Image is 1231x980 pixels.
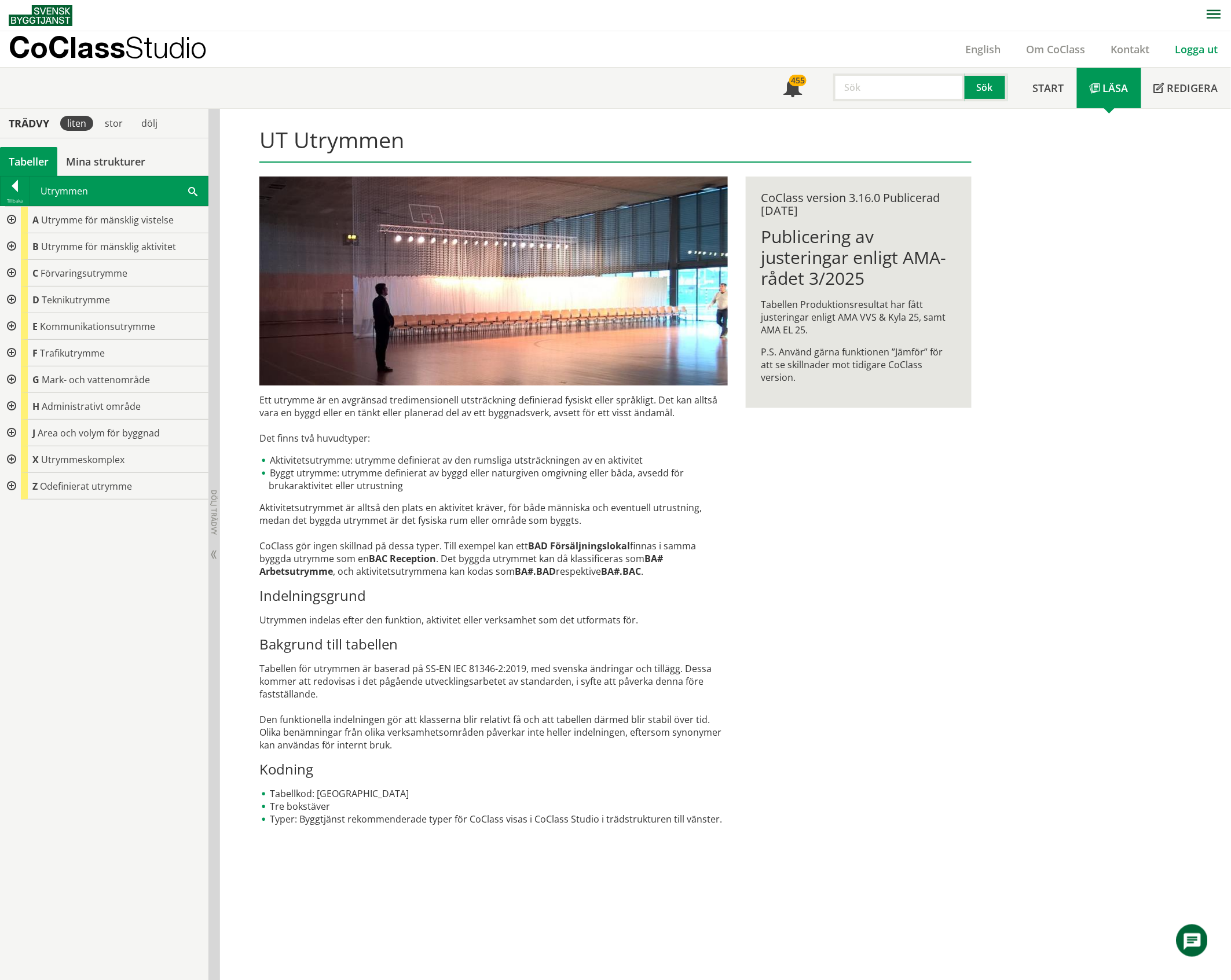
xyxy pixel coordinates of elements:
div: dölj [134,116,164,131]
a: Start [1020,68,1077,108]
li: Tre bokstäver [259,800,728,813]
strong: BAC Reception [369,552,436,565]
span: Start [1033,81,1064,95]
input: Sök [833,74,965,101]
span: J [32,427,35,439]
a: Mina strukturer [57,147,154,176]
p: Tabellen Produktionsresultat har fått justeringar enligt AMA VVS & Kyla 25, samt AMA EL 25. [761,298,956,336]
div: 455 [789,75,807,86]
span: Kommunikationsutrymme [40,320,155,333]
div: Ett utrymme är en avgränsad tredimensionell utsträckning definierad fysiskt eller språkligt. Det ... [259,394,728,852]
span: Z [32,480,38,493]
span: H [32,400,39,413]
a: 455 [771,68,815,108]
span: D [32,293,39,306]
p: P.S. Använd gärna funktionen ”Jämför” för att se skillnader mot tidigare CoClass version. [761,346,956,384]
div: Tillbaka [1,196,30,205]
div: liten [60,116,93,131]
span: Mark- och vattenområde [42,373,150,386]
img: utrymme.jpg [259,177,728,386]
span: Utrymme för mänsklig vistelse [41,214,174,226]
span: G [32,373,39,386]
span: Sök i tabellen [188,185,197,197]
span: Läsa [1103,81,1129,95]
span: Redigera [1167,81,1218,95]
a: Logga ut [1163,42,1231,56]
li: Aktivitetsutrymme: utrymme definierat av den rumsliga utsträckningen av en aktivitet [259,454,728,467]
button: Sök [965,74,1007,101]
span: Studio [125,30,207,64]
h1: Publicering av justeringar enligt AMA-rådet 3/2025 [761,226,956,289]
img: Svensk Byggtjänst [9,5,72,26]
strong: BA#.BAD [515,565,556,578]
a: CoClassStudio [9,31,232,67]
span: Odefinierat utrymme [40,480,132,493]
strong: BA# Arbetsutrymme [259,552,663,578]
div: Trädvy [2,117,56,130]
div: CoClass version 3.16.0 Publicerad [DATE] [761,192,956,217]
span: Dölj trädvy [209,490,219,535]
span: Teknikutrymme [42,293,110,306]
span: Utrymmeskomplex [41,453,124,466]
span: Utrymme för mänsklig aktivitet [41,240,176,253]
a: Om CoClass [1014,42,1098,56]
strong: BA#.BAC [601,565,641,578]
h3: Indelningsgrund [259,587,728,604]
a: Kontakt [1098,42,1163,56]
p: CoClass [9,41,207,54]
span: Notifikationer [783,80,802,98]
span: A [32,214,39,226]
span: Area och volym för byggnad [38,427,160,439]
span: Förvaringsutrymme [41,267,127,280]
li: Typer: Byggtjänst rekommenderade typer för CoClass visas i CoClass Studio i trädstrukturen till v... [259,813,728,825]
div: Utrymmen [30,177,208,205]
span: Administrativt område [42,400,141,413]
strong: BAD Försäljningslokal [528,539,630,552]
h1: UT Utrymmen [259,127,971,163]
span: E [32,320,38,333]
span: X [32,453,39,466]
span: C [32,267,38,280]
span: B [32,240,39,253]
a: English [953,42,1014,56]
a: Läsa [1077,68,1141,108]
span: Trafikutrymme [40,347,105,359]
h3: Kodning [259,761,728,778]
li: Tabellkod: [GEOGRAPHIC_DATA] [259,787,728,800]
span: F [32,347,38,359]
a: Redigera [1141,68,1231,108]
h3: Bakgrund till tabellen [259,636,728,653]
div: stor [98,116,130,131]
li: Byggt utrymme: utrymme definierat av byggd eller naturgiven omgivning eller båda, avsedd för bruk... [259,467,728,492]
